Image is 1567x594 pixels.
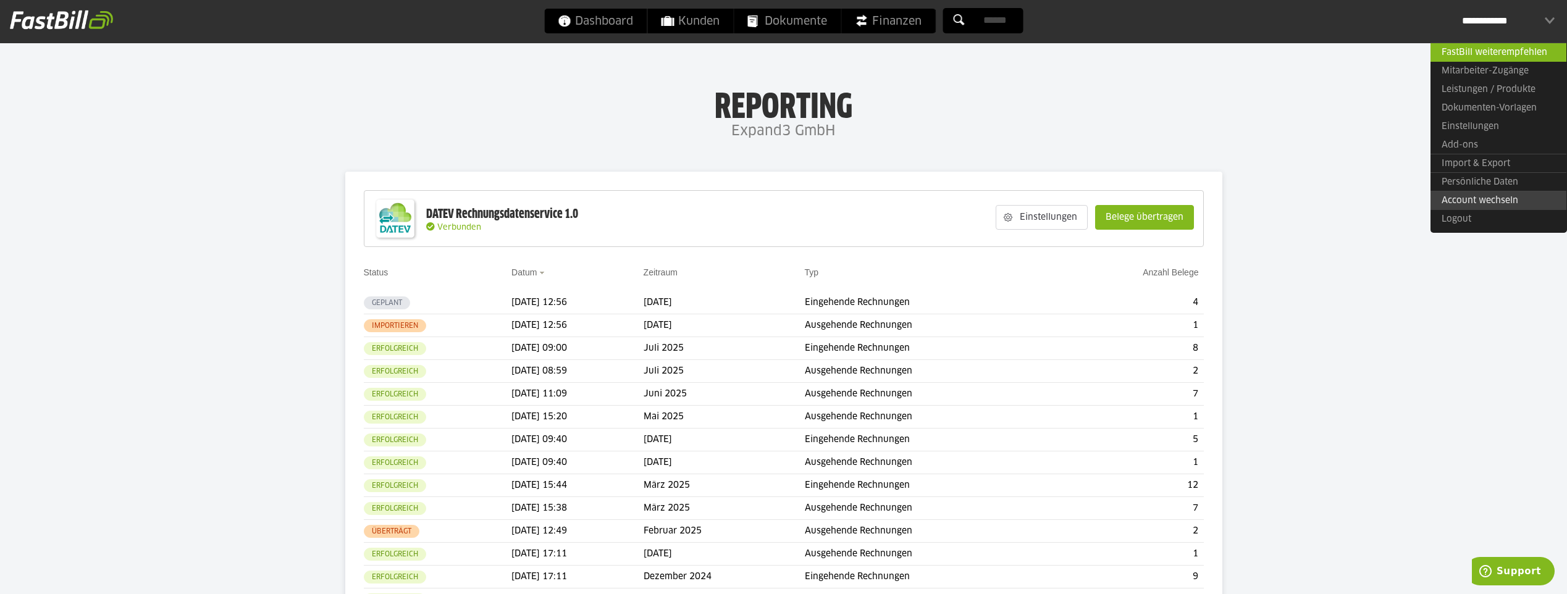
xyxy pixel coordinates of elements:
[661,9,720,33] span: Kunden
[1059,429,1203,451] td: 5
[1059,497,1203,520] td: 7
[805,406,1060,429] td: Ausgehende Rechnungen
[1430,117,1566,136] a: Einstellungen
[1059,337,1203,360] td: 8
[1059,520,1203,543] td: 2
[805,337,1060,360] td: Eingehende Rechnungen
[1059,406,1203,429] td: 1
[364,388,426,401] sl-badge: Erfolgreich
[1059,360,1203,383] td: 2
[364,548,426,561] sl-badge: Erfolgreich
[805,267,819,277] a: Typ
[1472,557,1555,588] iframe: Öffnet ein Widget, in dem Sie weitere Informationen finden
[1059,566,1203,588] td: 9
[364,365,426,378] sl-badge: Erfolgreich
[644,383,805,406] td: Juni 2025
[647,9,733,33] a: Kunden
[511,383,644,406] td: [DATE] 11:09
[1059,543,1203,566] td: 1
[1430,62,1566,80] a: Mitarbeiter-Zugänge
[364,571,426,584] sl-badge: Erfolgreich
[1059,314,1203,337] td: 1
[511,520,644,543] td: [DATE] 12:49
[511,360,644,383] td: [DATE] 08:59
[511,474,644,497] td: [DATE] 15:44
[644,314,805,337] td: [DATE]
[747,9,827,33] span: Dokumente
[364,296,410,309] sl-badge: Geplant
[364,525,419,538] sl-badge: Überträgt
[644,406,805,429] td: Mai 2025
[644,451,805,474] td: [DATE]
[1430,80,1566,99] a: Leistungen / Produkte
[644,360,805,383] td: Juli 2025
[644,429,805,451] td: [DATE]
[644,520,805,543] td: Februar 2025
[511,406,644,429] td: [DATE] 15:20
[644,291,805,314] td: [DATE]
[364,342,426,355] sl-badge: Erfolgreich
[511,451,644,474] td: [DATE] 09:40
[1059,383,1203,406] td: 7
[437,224,481,232] span: Verbunden
[558,9,633,33] span: Dashboard
[1430,191,1566,210] a: Account wechseln
[644,267,678,277] a: Zeitraum
[364,267,389,277] a: Status
[364,502,426,515] sl-badge: Erfolgreich
[511,291,644,314] td: [DATE] 12:56
[364,319,426,332] sl-badge: Importieren
[10,10,113,30] img: fastbill_logo_white.png
[805,383,1060,406] td: Ausgehende Rechnungen
[805,566,1060,588] td: Eingehende Rechnungen
[426,206,578,222] div: DATEV Rechnungsdatenservice 1.0
[511,337,644,360] td: [DATE] 09:00
[805,497,1060,520] td: Ausgehende Rechnungen
[644,543,805,566] td: [DATE]
[1095,205,1194,230] sl-button: Belege übertragen
[805,451,1060,474] td: Ausgehende Rechnungen
[364,479,426,492] sl-badge: Erfolgreich
[996,205,1088,230] sl-button: Einstellungen
[511,543,644,566] td: [DATE] 17:11
[805,291,1060,314] td: Eingehende Rechnungen
[1430,154,1566,173] a: Import & Export
[1430,172,1566,191] a: Persönliche Daten
[1430,210,1566,228] a: Logout
[1430,43,1566,62] a: FastBill weiterempfehlen
[1430,99,1566,117] a: Dokumenten-Vorlagen
[1059,291,1203,314] td: 4
[805,520,1060,543] td: Ausgehende Rechnungen
[1143,267,1198,277] a: Anzahl Belege
[1059,451,1203,474] td: 1
[511,314,644,337] td: [DATE] 12:56
[644,566,805,588] td: Dezember 2024
[544,9,647,33] a: Dashboard
[805,543,1060,566] td: Ausgehende Rechnungen
[1059,474,1203,497] td: 12
[644,497,805,520] td: März 2025
[805,314,1060,337] td: Ausgehende Rechnungen
[734,9,841,33] a: Dokumente
[371,194,420,243] img: DATEV-Datenservice Logo
[511,566,644,588] td: [DATE] 17:11
[539,272,547,274] img: sort_desc.gif
[511,429,644,451] td: [DATE] 09:40
[511,267,537,277] a: Datum
[805,429,1060,451] td: Eingehende Rechnungen
[805,474,1060,497] td: Eingehende Rechnungen
[1430,136,1566,154] a: Add-ons
[124,87,1443,119] h1: Reporting
[855,9,922,33] span: Finanzen
[511,497,644,520] td: [DATE] 15:38
[841,9,935,33] a: Finanzen
[364,433,426,446] sl-badge: Erfolgreich
[644,474,805,497] td: März 2025
[364,456,426,469] sl-badge: Erfolgreich
[644,337,805,360] td: Juli 2025
[364,411,426,424] sl-badge: Erfolgreich
[805,360,1060,383] td: Ausgehende Rechnungen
